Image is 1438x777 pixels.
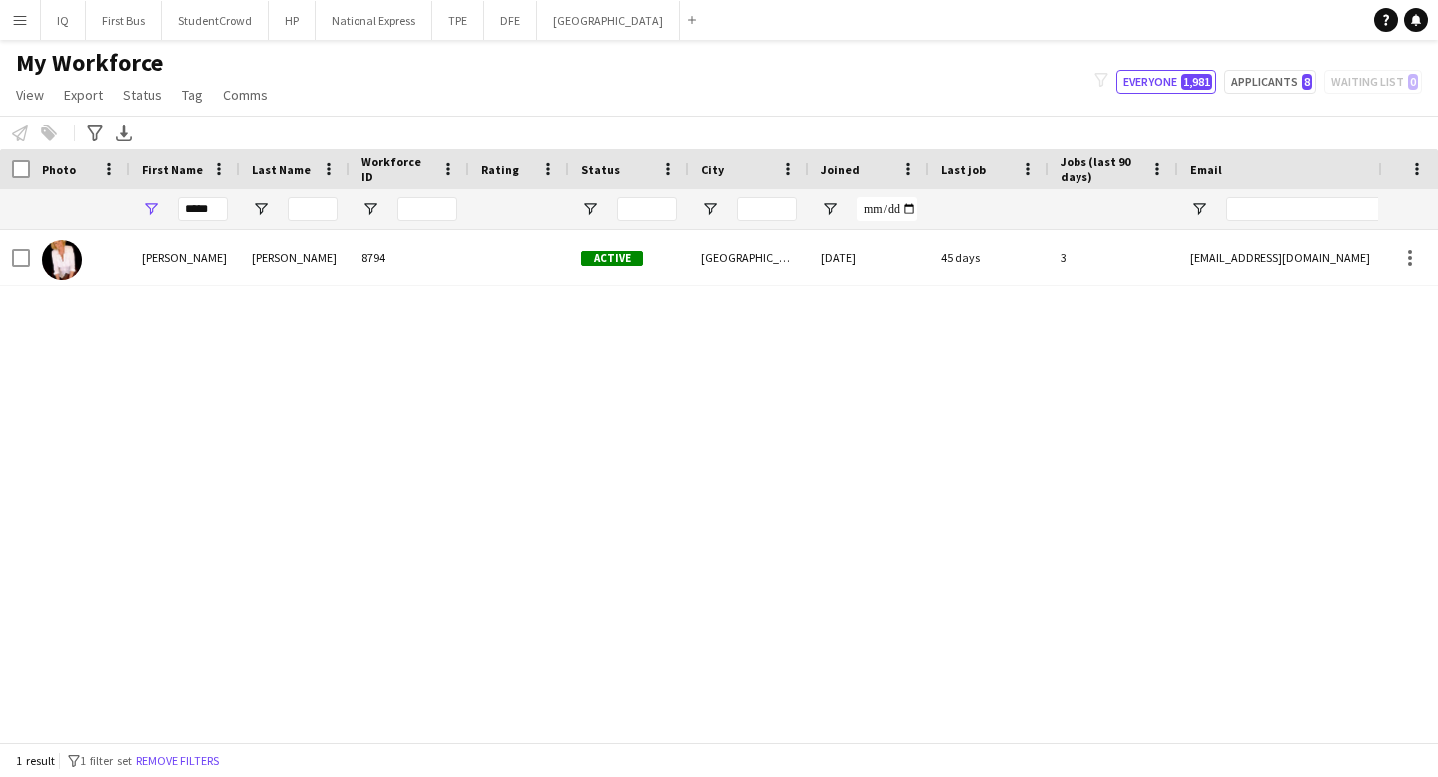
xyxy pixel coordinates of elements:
[252,200,270,218] button: Open Filter Menu
[269,1,316,40] button: HP
[132,750,223,772] button: Remove filters
[1224,70,1316,94] button: Applicants8
[252,162,311,177] span: Last Name
[397,197,457,221] input: Workforce ID Filter Input
[941,162,986,177] span: Last job
[142,200,160,218] button: Open Filter Menu
[857,197,917,221] input: Joined Filter Input
[83,121,107,145] app-action-btn: Advanced filters
[42,240,82,280] img: Inger Stevenson
[41,1,86,40] button: IQ
[361,200,379,218] button: Open Filter Menu
[162,1,269,40] button: StudentCrowd
[581,162,620,177] span: Status
[484,1,537,40] button: DFE
[142,162,203,177] span: First Name
[581,200,599,218] button: Open Filter Menu
[112,121,136,145] app-action-btn: Export XLSX
[174,82,211,108] a: Tag
[617,197,677,221] input: Status Filter Input
[361,154,433,184] span: Workforce ID
[1181,74,1212,90] span: 1,981
[929,230,1049,285] div: 45 days
[8,82,52,108] a: View
[16,86,44,104] span: View
[115,82,170,108] a: Status
[130,230,240,285] div: [PERSON_NAME]
[1061,154,1142,184] span: Jobs (last 90 days)
[350,230,469,285] div: 8794
[215,82,276,108] a: Comms
[42,162,76,177] span: Photo
[123,86,162,104] span: Status
[821,162,860,177] span: Joined
[86,1,162,40] button: First Bus
[64,86,103,104] span: Export
[1302,74,1312,90] span: 8
[537,1,680,40] button: [GEOGRAPHIC_DATA]
[701,162,724,177] span: City
[481,162,519,177] span: Rating
[1049,230,1178,285] div: 3
[1190,200,1208,218] button: Open Filter Menu
[432,1,484,40] button: TPE
[1190,162,1222,177] span: Email
[701,200,719,218] button: Open Filter Menu
[316,1,432,40] button: National Express
[56,82,111,108] a: Export
[809,230,929,285] div: [DATE]
[288,197,338,221] input: Last Name Filter Input
[182,86,203,104] span: Tag
[1116,70,1216,94] button: Everyone1,981
[16,48,163,78] span: My Workforce
[581,251,643,266] span: Active
[223,86,268,104] span: Comms
[821,200,839,218] button: Open Filter Menu
[737,197,797,221] input: City Filter Input
[240,230,350,285] div: [PERSON_NAME]
[689,230,809,285] div: [GEOGRAPHIC_DATA]
[178,197,228,221] input: First Name Filter Input
[80,753,132,768] span: 1 filter set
